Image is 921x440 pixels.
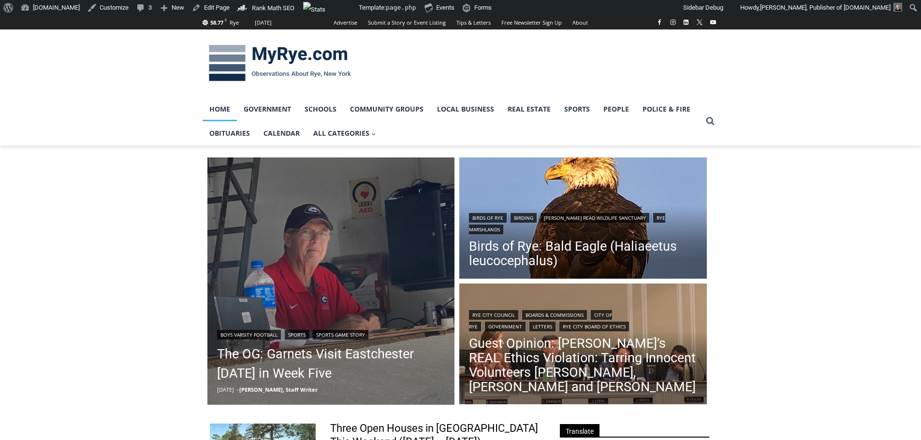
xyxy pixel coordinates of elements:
a: Birds of Rye [469,213,507,223]
a: Boards & Commissions [522,310,587,320]
a: YouTube [707,16,719,28]
div: | | | | | [469,308,697,331]
div: | | [217,328,445,340]
a: Schools [298,97,343,121]
a: Police & Fire [636,97,697,121]
nav: Primary Navigation [203,97,702,146]
a: Birding [511,213,537,223]
a: All Categories [307,121,383,145]
a: Read More Birds of Rye: Bald Eagle (Haliaeetus leucocephalus) [459,157,707,281]
span: Rank Math SEO [252,4,294,12]
a: Calendar [257,121,307,145]
div: | | | [469,211,697,234]
a: Guest Opinion: [PERSON_NAME]’s REAL Ethics Violation: Tarring Innocent Volunteers [PERSON_NAME], ... [469,336,697,394]
button: View Search Form [702,113,719,130]
a: Obituaries [203,121,257,145]
a: Instagram [667,16,679,28]
img: [PHOTO: Bald Eagle (Haliaeetus leucocephalus) at the Playland Boardwalk in Rye, New York. Credit:... [459,157,707,281]
time: [DATE] [217,386,234,393]
a: Community Groups [343,97,430,121]
a: [PERSON_NAME] Read Wildlife Sanctuary [541,213,649,223]
span: [PERSON_NAME], Publisher of [DOMAIN_NAME] [760,4,891,11]
a: Free Newsletter Sign Up [496,15,567,29]
img: Views over 48 hours. Click for more Jetpack Stats. [303,2,357,14]
a: Local Business [430,97,501,121]
span: All Categories [313,128,376,139]
a: Birds of Rye: Bald Eagle (Haliaeetus leucocephalus) [469,239,697,268]
a: About [567,15,593,29]
span: F [225,17,227,23]
span: 58.77 [210,19,223,26]
nav: Secondary Navigation [328,15,593,29]
img: (PHOTO: The "Gang of Four" Councilwoman Carolina Johnson, Mayor Josh Cohn, Councilwoman Julie Sou... [459,284,707,407]
a: Advertise [328,15,363,29]
div: Rye [230,18,239,27]
a: Home [203,97,237,121]
span: page.php [386,4,416,11]
img: MyRye.com [203,38,357,88]
span: – [236,386,239,393]
a: Government [237,97,298,121]
a: Linkedin [680,16,692,28]
div: [DATE] [255,18,272,27]
a: X [694,16,705,28]
a: Read More The OG: Garnets Visit Eastchester Today in Week Five [207,157,455,405]
a: Read More Guest Opinion: Rye’s REAL Ethics Violation: Tarring Innocent Volunteers Carolina Johnso... [459,284,707,407]
a: [PERSON_NAME], Staff Writer [239,386,318,393]
a: Sports [285,330,309,340]
a: Sports Game Story [313,330,368,340]
img: (PHOTO" Steve “The OG” Feeney in the press box at Rye High School's Nugent Stadium, 2022.) [207,157,455,405]
a: Letters [529,322,556,331]
a: The OG: Garnets Visit Eastchester [DATE] in Week Five [217,344,445,383]
a: Facebook [654,16,665,28]
a: Tips & Letters [451,15,496,29]
a: Submit a Story or Event Listing [363,15,451,29]
a: Real Estate [501,97,557,121]
a: Boys Varsity Football [217,330,281,340]
a: Government [485,322,526,331]
a: Sports [557,97,597,121]
a: Rye City Council [469,310,518,320]
a: People [597,97,636,121]
a: Rye City Board of Ethics [559,322,629,331]
span: Translate [560,424,599,437]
